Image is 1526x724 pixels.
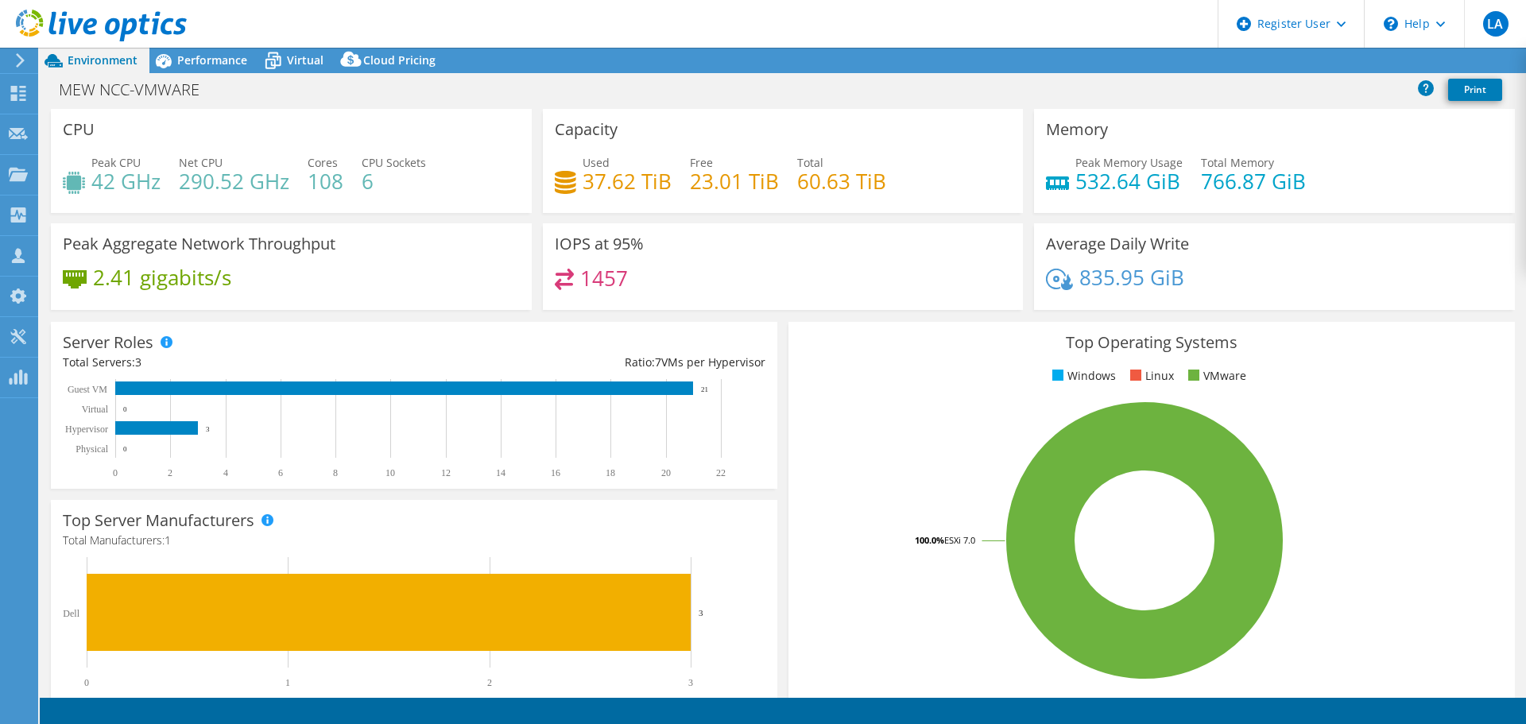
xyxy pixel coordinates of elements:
[76,443,108,455] text: Physical
[123,405,127,413] text: 0
[1201,172,1306,190] h4: 766.87 GiB
[68,384,107,395] text: Guest VM
[177,52,247,68] span: Performance
[63,512,254,529] h3: Top Server Manufacturers
[63,532,765,549] h4: Total Manufacturers:
[113,467,118,478] text: 0
[915,534,944,546] tspan: 100.0%
[63,608,79,619] text: Dell
[555,121,618,138] h3: Capacity
[65,424,108,435] text: Hypervisor
[1483,11,1509,37] span: LA
[1201,155,1274,170] span: Total Memory
[1075,155,1183,170] span: Peak Memory Usage
[1046,121,1108,138] h3: Memory
[701,385,708,393] text: 21
[1184,367,1246,385] li: VMware
[285,677,290,688] text: 1
[797,155,823,170] span: Total
[308,172,343,190] h4: 108
[583,172,672,190] h4: 37.62 TiB
[606,467,615,478] text: 18
[944,534,975,546] tspan: ESXi 7.0
[414,354,765,371] div: Ratio: VMs per Hypervisor
[1384,17,1398,31] svg: \n
[655,354,661,370] span: 7
[496,467,505,478] text: 14
[690,155,713,170] span: Free
[82,404,109,415] text: Virtual
[287,52,323,68] span: Virtual
[179,172,289,190] h4: 290.52 GHz
[441,467,451,478] text: 12
[84,677,89,688] text: 0
[688,677,693,688] text: 3
[362,172,426,190] h4: 6
[63,334,153,351] h3: Server Roles
[135,354,141,370] span: 3
[1126,367,1174,385] li: Linux
[699,608,703,618] text: 3
[91,172,161,190] h4: 42 GHz
[278,467,283,478] text: 6
[223,467,228,478] text: 4
[206,425,210,433] text: 3
[63,121,95,138] h3: CPU
[797,172,886,190] h4: 60.63 TiB
[333,467,338,478] text: 8
[308,155,338,170] span: Cores
[52,81,224,99] h1: MEW NCC-VMWARE
[363,52,436,68] span: Cloud Pricing
[168,467,172,478] text: 2
[385,467,395,478] text: 10
[551,467,560,478] text: 16
[487,677,492,688] text: 2
[661,467,671,478] text: 20
[555,235,644,253] h3: IOPS at 95%
[580,269,628,287] h4: 1457
[1448,79,1502,101] a: Print
[716,467,726,478] text: 22
[690,172,779,190] h4: 23.01 TiB
[1046,235,1189,253] h3: Average Daily Write
[179,155,223,170] span: Net CPU
[63,235,335,253] h3: Peak Aggregate Network Throughput
[68,52,137,68] span: Environment
[165,532,171,548] span: 1
[1079,269,1184,286] h4: 835.95 GiB
[1048,367,1116,385] li: Windows
[91,155,141,170] span: Peak CPU
[93,269,231,286] h4: 2.41 gigabits/s
[800,334,1503,351] h3: Top Operating Systems
[123,445,127,453] text: 0
[1075,172,1183,190] h4: 532.64 GiB
[362,155,426,170] span: CPU Sockets
[63,354,414,371] div: Total Servers:
[583,155,610,170] span: Used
